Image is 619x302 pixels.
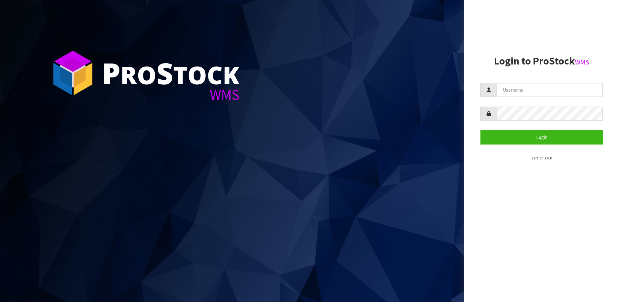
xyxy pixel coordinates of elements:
h2: Login to ProStock [480,55,603,67]
span: P [102,53,120,93]
input: Username [497,83,603,97]
button: Login [480,130,603,144]
small: WMS [575,58,589,66]
div: WMS [102,87,240,102]
div: ro tock [102,58,240,87]
small: Version 1.0.0 [532,156,552,160]
img: ProStock Cube [49,49,97,97]
span: S [156,53,173,93]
